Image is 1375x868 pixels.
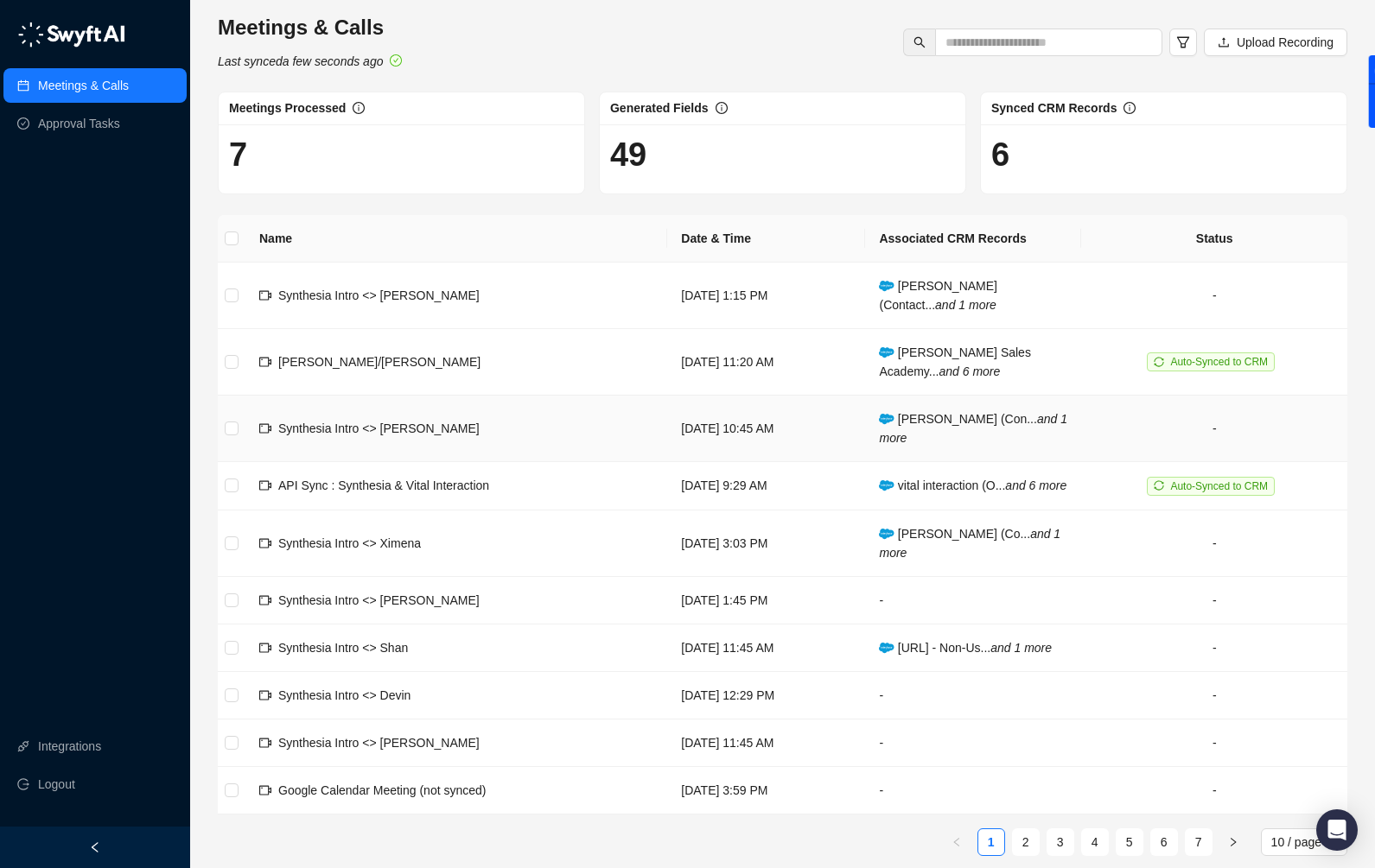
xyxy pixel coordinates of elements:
span: Upload Recording [1237,33,1334,52]
span: info-circle [353,102,365,114]
span: vital interaction (O... [879,478,1066,492]
td: [DATE] 1:15 PM [667,263,865,329]
li: 2 [1012,828,1040,856]
span: video-camera [259,422,271,434]
div: Open Intercom Messenger [1316,809,1358,851]
button: Upload Recording [1204,29,1347,56]
i: and 1 more [935,298,996,312]
td: - [865,577,1081,624]
span: video-camera [259,594,271,606]
td: [DATE] 11:45 AM [667,719,865,767]
span: 10 / page [1271,829,1337,855]
td: - [1081,624,1347,672]
th: Status [1081,215,1347,263]
span: filter [1176,35,1190,49]
span: Synthesia Intro <> Ximena [278,536,421,550]
span: logout [17,778,29,790]
span: API Sync : Synthesia & Vital Interaction [278,478,489,492]
h1: 7 [229,135,574,174]
span: Synthesia Intro <> [PERSON_NAME] [278,593,480,607]
span: Synthesia Intro <> [PERSON_NAME] [278,288,480,302]
td: - [1081,396,1347,462]
td: - [1081,510,1347,577]
a: Integrations [38,729,101,763]
span: Logout [38,767,75,801]
a: 3 [1047,829,1073,855]
span: left [89,841,101,853]
span: video-camera [259,289,271,301]
span: info-circle [1124,102,1136,114]
td: - [1081,577,1347,624]
div: Page Size [1261,828,1347,856]
span: Synced CRM Records [991,101,1117,115]
span: Auto-Synced to CRM [1170,480,1268,492]
span: video-camera [259,737,271,749]
span: video-camera [259,784,271,796]
img: logo-05li4sbe.png [17,22,125,48]
span: Meetings Processed [229,101,346,115]
span: Auto-Synced to CRM [1170,356,1268,368]
a: Meetings & Calls [38,68,129,103]
i: and 1 more [879,412,1066,445]
td: - [1081,719,1347,767]
a: 5 [1117,829,1143,855]
button: left [943,828,971,856]
td: [DATE] 3:59 PM [667,767,865,814]
i: and 1 more [990,641,1052,655]
th: Associated CRM Records [865,215,1081,263]
span: video-camera [259,479,271,491]
a: 2 [1013,829,1039,855]
td: [DATE] 9:29 AM [667,462,865,510]
span: video-camera [259,689,271,701]
td: [DATE] 10:45 AM [667,396,865,462]
td: [DATE] 1:45 PM [667,577,865,624]
span: Synthesia Intro <> Shan [278,641,408,655]
span: video-camera [259,537,271,549]
th: Name [245,215,667,263]
i: and 6 more [1005,478,1066,492]
span: upload [1218,36,1230,48]
td: - [1081,672,1347,719]
td: - [1081,263,1347,329]
span: Generated Fields [610,101,709,115]
a: 4 [1082,829,1108,855]
i: and 1 more [879,527,1060,560]
span: Synthesia Intro <> Devin [278,688,411,702]
a: Approval Tasks [38,106,120,141]
span: left [952,837,962,847]
h1: 6 [991,135,1336,174]
span: sync [1154,357,1164,367]
i: and 6 more [939,364,1000,378]
li: 3 [1047,828,1074,856]
li: Previous Page [943,828,971,856]
td: - [865,767,1081,814]
a: 6 [1151,829,1177,855]
span: [URL] - Non-Us... [879,641,1052,655]
span: Synthesia Intro <> [PERSON_NAME] [278,736,480,750]
button: right [1219,828,1247,856]
li: 7 [1185,828,1213,856]
span: check-circle [390,54,402,67]
span: Synthesia Intro <> [PERSON_NAME] [278,421,480,435]
span: video-camera [259,356,271,368]
li: 5 [1116,828,1143,856]
a: 7 [1186,829,1212,855]
td: [DATE] 11:45 AM [667,624,865,672]
td: - [865,719,1081,767]
td: [DATE] 3:03 PM [667,510,865,577]
span: [PERSON_NAME] (Con... [879,412,1066,445]
span: info-circle [716,102,728,114]
span: [PERSON_NAME]/[PERSON_NAME] [278,355,481,369]
a: 1 [978,829,1004,855]
h3: Meetings & Calls [218,14,402,41]
span: search [913,36,926,48]
i: Last synced a few seconds ago [218,54,383,68]
span: [PERSON_NAME] (Co... [879,527,1060,560]
td: - [1081,767,1347,814]
span: [PERSON_NAME] (Contact... [879,279,997,312]
h1: 49 [610,135,955,174]
th: Date & Time [667,215,865,263]
span: right [1228,837,1238,847]
span: [PERSON_NAME] Sales Academy... [879,345,1030,378]
span: Google Calendar Meeting (not synced) [278,783,486,797]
